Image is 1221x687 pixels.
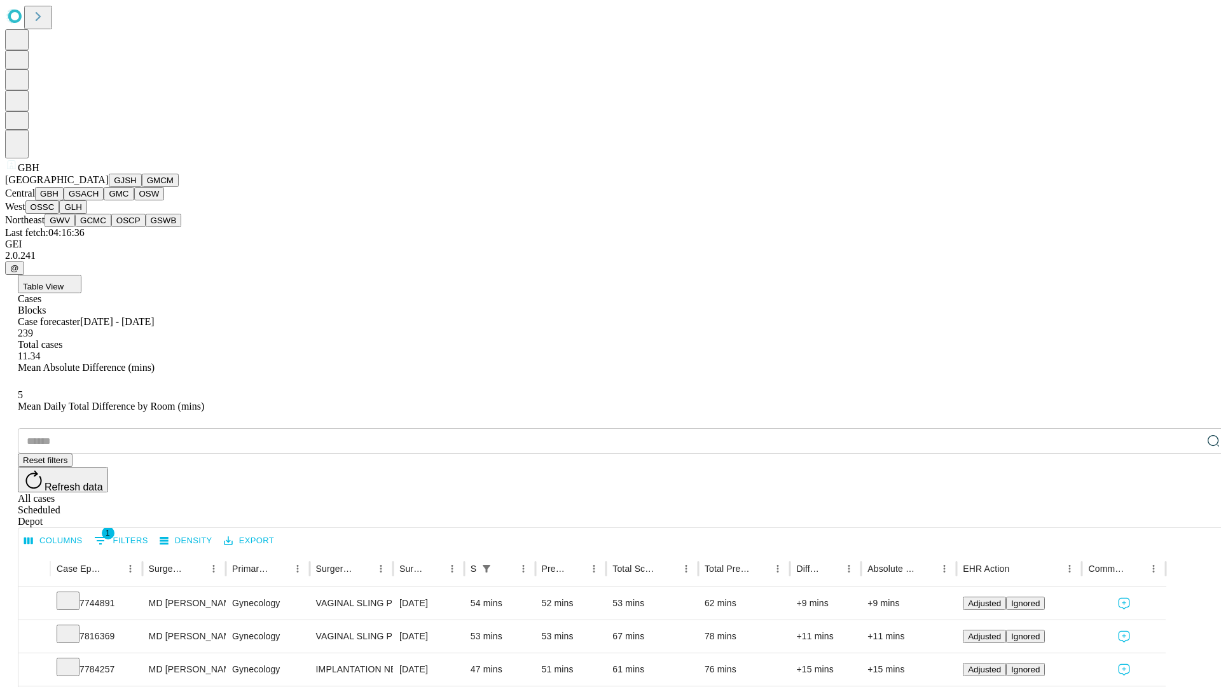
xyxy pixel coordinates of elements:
button: GJSH [109,174,142,187]
div: 53 mins [471,620,529,653]
button: GCMC [75,214,111,227]
div: Predicted In Room Duration [542,564,567,574]
div: +15 mins [867,653,950,686]
div: Surgery Name [316,564,353,574]
span: Adjusted [968,599,1001,608]
button: Ignored [1006,630,1045,643]
button: Menu [443,560,461,578]
div: [DATE] [399,587,458,620]
button: GLH [59,200,86,214]
button: Refresh data [18,467,108,492]
button: Sort [271,560,289,578]
button: GSWB [146,214,182,227]
button: Menu [121,560,139,578]
div: 52 mins [542,587,600,620]
div: +9 mins [796,587,855,620]
span: 5 [18,389,23,400]
button: Menu [289,560,307,578]
button: Sort [497,560,514,578]
div: IMPLANTATION NEUROSTIMULATOR SACRAL NERVE [316,653,387,686]
div: 47 mins [471,653,529,686]
span: Northeast [5,214,45,225]
div: EHR Action [963,564,1009,574]
div: 7784257 [57,653,136,686]
button: @ [5,261,24,275]
div: 76 mins [705,653,784,686]
div: 61 mins [612,653,692,686]
div: Gynecology [232,653,303,686]
div: Scheduled In Room Duration [471,564,476,574]
button: Sort [425,560,443,578]
button: Expand [25,593,44,615]
div: VAGINAL SLING PROCEDURE FOR [MEDICAL_DATA] [316,620,387,653]
div: Case Epic Id [57,564,102,574]
div: MD [PERSON_NAME] [PERSON_NAME] [149,653,219,686]
div: +11 mins [867,620,950,653]
div: 53 mins [612,587,692,620]
div: +11 mins [796,620,855,653]
button: Menu [1061,560,1079,578]
button: Menu [840,560,858,578]
button: Menu [514,560,532,578]
div: 53 mins [542,620,600,653]
div: Difference [796,564,821,574]
div: +9 mins [867,587,950,620]
button: Menu [677,560,695,578]
span: Table View [23,282,64,291]
button: Show filters [478,560,495,578]
span: [DATE] - [DATE] [80,316,154,327]
button: Export [221,531,277,551]
button: GBH [35,187,64,200]
button: Sort [567,560,585,578]
div: MD [PERSON_NAME] [PERSON_NAME] [149,620,219,653]
div: 51 mins [542,653,600,686]
button: Sort [104,560,121,578]
button: Select columns [21,531,86,551]
button: Show filters [91,531,151,551]
div: 7744891 [57,587,136,620]
button: GWV [45,214,75,227]
button: Sort [1011,560,1028,578]
div: Surgery Date [399,564,424,574]
span: West [5,201,25,212]
div: 78 mins [705,620,784,653]
span: 1 [102,527,114,539]
button: Menu [935,560,953,578]
div: VAGINAL SLING PROCEDURE FOR [MEDICAL_DATA] [316,587,387,620]
span: Adjusted [968,632,1001,641]
div: 67 mins [612,620,692,653]
span: Ignored [1011,632,1040,641]
div: Gynecology [232,587,303,620]
span: Case forecaster [18,316,80,327]
span: Total cases [18,339,62,350]
div: 54 mins [471,587,529,620]
div: 62 mins [705,587,784,620]
div: MD [PERSON_NAME] [PERSON_NAME] [149,587,219,620]
div: Gynecology [232,620,303,653]
button: Menu [769,560,787,578]
div: 2.0.241 [5,250,1216,261]
span: 11.34 [18,350,40,361]
button: GMC [104,187,134,200]
button: Sort [659,560,677,578]
span: [GEOGRAPHIC_DATA] [5,174,109,185]
div: 1 active filter [478,560,495,578]
div: [DATE] [399,653,458,686]
button: Ignored [1006,663,1045,676]
div: Total Predicted Duration [705,564,750,574]
span: Mean Absolute Difference (mins) [18,362,155,373]
button: Table View [18,275,81,293]
div: GEI [5,239,1216,250]
button: OSW [134,187,165,200]
button: GMCM [142,174,179,187]
button: Density [156,531,216,551]
button: Menu [1145,560,1162,578]
span: @ [10,263,19,273]
div: Surgeon Name [149,564,186,574]
button: Sort [918,560,935,578]
div: 7816369 [57,620,136,653]
span: Central [5,188,35,198]
span: GBH [18,162,39,173]
button: Menu [205,560,223,578]
div: Absolute Difference [867,564,916,574]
